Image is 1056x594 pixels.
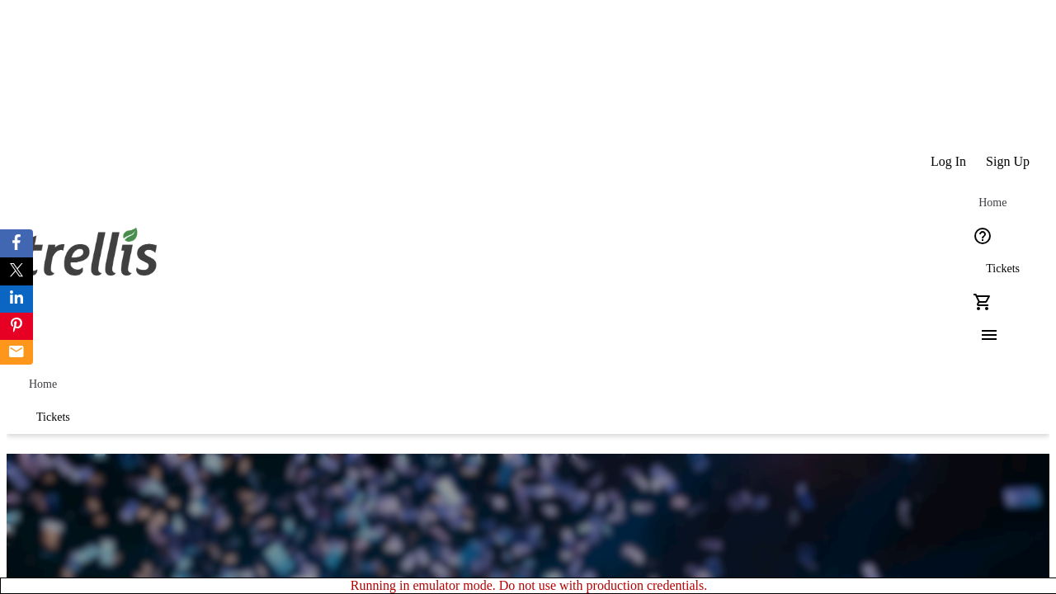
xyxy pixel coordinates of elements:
a: Tickets [966,252,1039,285]
span: Log In [931,154,966,169]
button: Sign Up [976,145,1039,178]
button: Log In [921,145,976,178]
a: Tickets [16,401,90,434]
span: Tickets [36,411,70,424]
button: Menu [966,318,999,351]
a: Home [16,368,69,401]
button: Help [966,219,999,252]
span: Home [29,378,57,391]
a: Home [966,186,1019,219]
img: Orient E2E Organization X7rEMx5VNW's Logo [16,210,163,292]
span: Sign Up [986,154,1030,169]
span: Home [978,196,1006,210]
span: Tickets [986,262,1020,276]
button: Cart [966,285,999,318]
